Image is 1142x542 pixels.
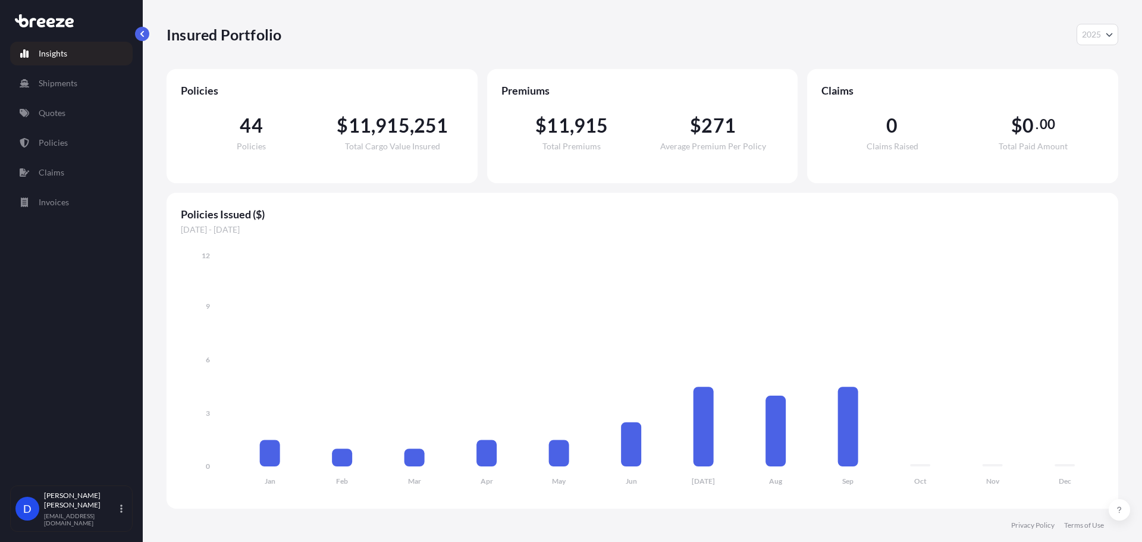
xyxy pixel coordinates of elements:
[986,477,1000,485] tspan: Nov
[206,409,210,418] tspan: 3
[690,116,701,135] span: $
[701,116,736,135] span: 271
[10,71,133,95] a: Shipments
[842,477,854,485] tspan: Sep
[167,25,281,44] p: Insured Portfolio
[39,167,64,178] p: Claims
[914,477,927,485] tspan: Oct
[10,42,133,65] a: Insights
[206,462,210,471] tspan: 0
[181,207,1104,221] span: Policies Issued ($)
[265,477,275,485] tspan: Jan
[999,142,1068,151] span: Total Paid Amount
[337,116,348,135] span: $
[181,224,1104,236] span: [DATE] - [DATE]
[886,116,898,135] span: 0
[375,116,410,135] span: 915
[10,101,133,125] a: Quotes
[206,302,210,311] tspan: 9
[414,116,448,135] span: 251
[237,142,266,151] span: Policies
[542,142,601,151] span: Total Premiums
[1077,24,1118,45] button: Year Selector
[23,503,32,515] span: D
[408,477,421,485] tspan: Mar
[501,83,784,98] span: Premiums
[692,477,715,485] tspan: [DATE]
[821,83,1104,98] span: Claims
[39,48,67,59] p: Insights
[535,116,547,135] span: $
[1064,521,1104,530] a: Terms of Use
[349,116,371,135] span: 11
[552,477,566,485] tspan: May
[570,116,574,135] span: ,
[39,77,77,89] p: Shipments
[39,137,68,149] p: Policies
[39,107,65,119] p: Quotes
[44,491,118,510] p: [PERSON_NAME] [PERSON_NAME]
[626,477,637,485] tspan: Jun
[1011,116,1022,135] span: $
[240,116,262,135] span: 44
[44,512,118,527] p: [EMAIL_ADDRESS][DOMAIN_NAME]
[202,251,210,260] tspan: 12
[481,477,493,485] tspan: Apr
[1059,477,1071,485] tspan: Dec
[206,355,210,364] tspan: 6
[574,116,608,135] span: 915
[1022,116,1034,135] span: 0
[410,116,414,135] span: ,
[10,161,133,184] a: Claims
[39,196,69,208] p: Invoices
[1040,120,1055,129] span: 00
[1036,120,1039,129] span: .
[867,142,918,151] span: Claims Raised
[1082,29,1101,40] span: 2025
[181,83,463,98] span: Policies
[345,142,440,151] span: Total Cargo Value Insured
[660,142,766,151] span: Average Premium Per Policy
[769,477,783,485] tspan: Aug
[10,190,133,214] a: Invoices
[10,131,133,155] a: Policies
[336,477,348,485] tspan: Feb
[371,116,375,135] span: ,
[1011,521,1055,530] a: Privacy Policy
[547,116,569,135] span: 11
